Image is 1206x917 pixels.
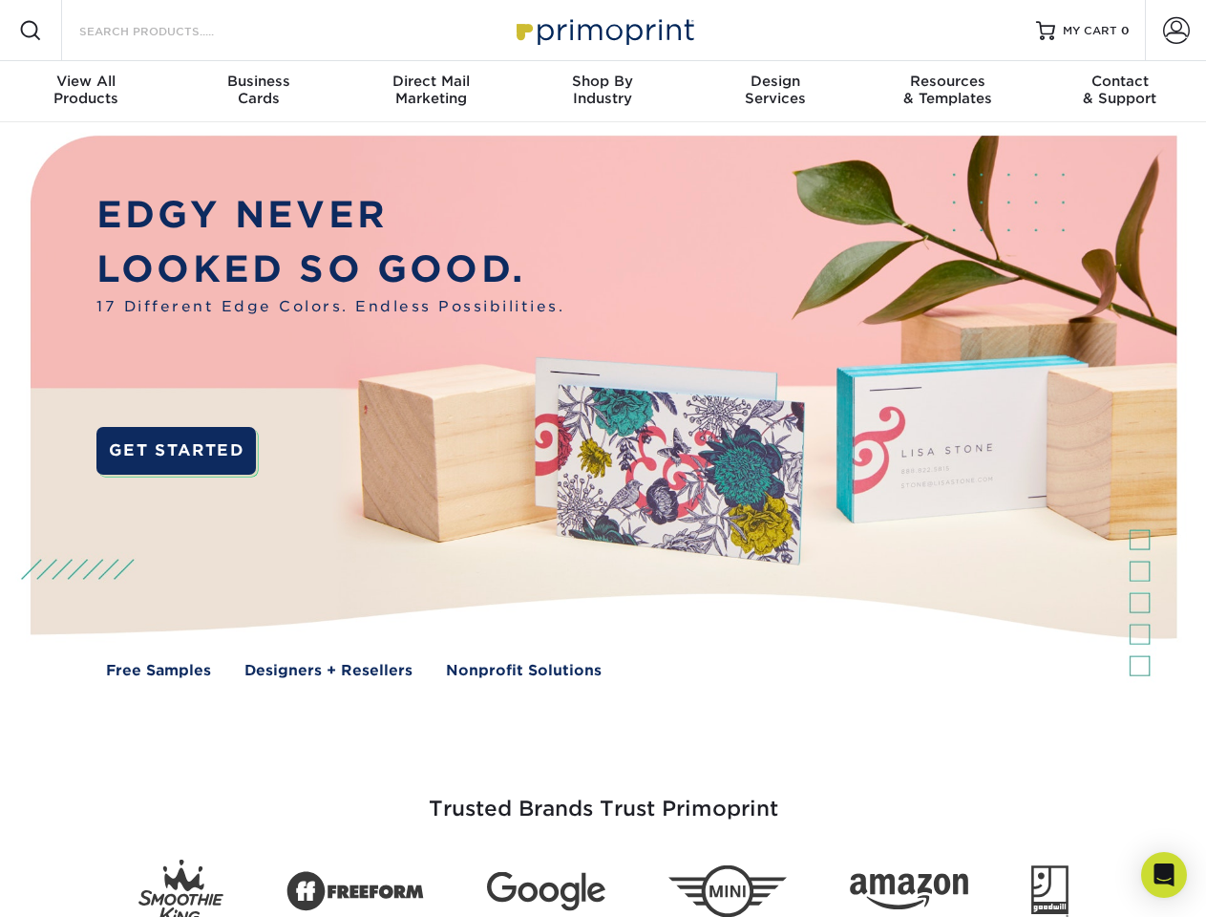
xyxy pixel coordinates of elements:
span: Contact [1034,73,1206,90]
img: Goodwill [1031,865,1068,917]
span: MY CART [1063,23,1117,39]
div: Open Intercom Messenger [1141,852,1187,898]
h3: Trusted Brands Trust Primoprint [45,751,1162,844]
span: Business [172,73,344,90]
span: Shop By [517,73,688,90]
a: Designers + Resellers [244,660,413,682]
img: Amazon [850,874,968,910]
div: & Templates [861,73,1033,107]
iframe: Google Customer Reviews [5,859,162,910]
img: Google [487,872,605,911]
div: Industry [517,73,688,107]
a: Shop ByIndustry [517,61,688,122]
div: & Support [1034,73,1206,107]
span: Direct Mail [345,73,517,90]
a: GET STARTED [96,427,256,475]
span: Design [689,73,861,90]
span: 0 [1121,24,1130,37]
input: SEARCH PRODUCTS..... [77,19,264,42]
span: 17 Different Edge Colors. Endless Possibilities. [96,296,564,318]
a: DesignServices [689,61,861,122]
a: Contact& Support [1034,61,1206,122]
a: Free Samples [106,660,211,682]
span: Resources [861,73,1033,90]
a: Resources& Templates [861,61,1033,122]
p: LOOKED SO GOOD. [96,243,564,297]
div: Marketing [345,73,517,107]
a: Direct MailMarketing [345,61,517,122]
a: Nonprofit Solutions [446,660,602,682]
div: Services [689,73,861,107]
img: Primoprint [508,10,699,51]
div: Cards [172,73,344,107]
p: EDGY NEVER [96,188,564,243]
a: BusinessCards [172,61,344,122]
